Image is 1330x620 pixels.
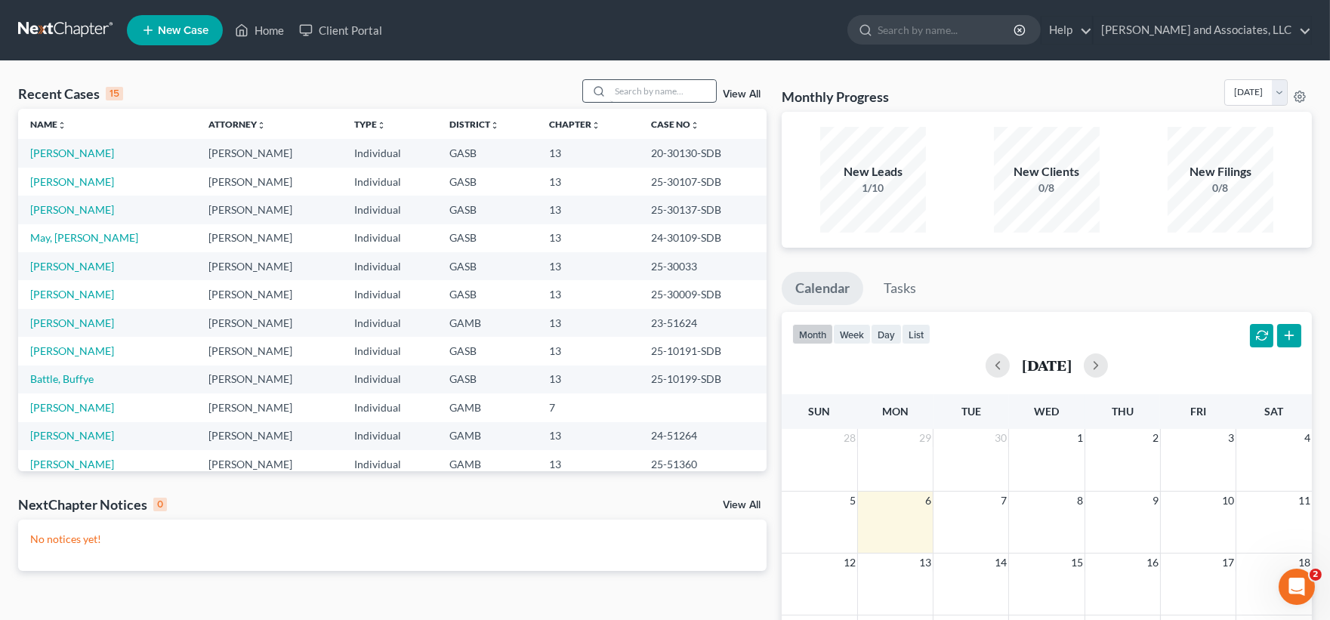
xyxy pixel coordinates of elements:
[342,224,438,252] td: Individual
[538,450,640,478] td: 13
[820,163,926,180] div: New Leads
[196,337,342,365] td: [PERSON_NAME]
[1168,180,1273,196] div: 0/8
[30,372,94,385] a: Battle, Buffye
[153,498,167,511] div: 0
[196,309,342,337] td: [PERSON_NAME]
[538,168,640,196] td: 13
[342,139,438,167] td: Individual
[999,492,1008,510] span: 7
[1069,554,1085,572] span: 15
[437,450,537,478] td: GAMB
[292,17,390,44] a: Client Portal
[342,422,438,450] td: Individual
[723,89,761,100] a: View All
[1075,429,1085,447] span: 1
[1220,492,1236,510] span: 10
[1022,357,1072,373] h2: [DATE]
[437,422,537,450] td: GAMB
[106,87,123,100] div: 15
[377,121,386,130] i: unfold_more
[961,405,981,418] span: Tue
[30,344,114,357] a: [PERSON_NAME]
[30,175,114,188] a: [PERSON_NAME]
[842,429,857,447] span: 28
[639,224,767,252] td: 24-30109-SDB
[639,337,767,365] td: 25-10191-SDB
[257,121,266,130] i: unfold_more
[1190,405,1206,418] span: Fri
[30,401,114,414] a: [PERSON_NAME]
[994,180,1100,196] div: 0/8
[30,147,114,159] a: [PERSON_NAME]
[918,554,933,572] span: 13
[30,429,114,442] a: [PERSON_NAME]
[538,337,640,365] td: 13
[833,324,871,344] button: week
[1310,569,1322,581] span: 2
[538,366,640,393] td: 13
[342,337,438,365] td: Individual
[196,196,342,224] td: [PERSON_NAME]
[639,366,767,393] td: 25-10199-SDB
[993,429,1008,447] span: 30
[538,252,640,280] td: 13
[1297,492,1312,510] span: 11
[878,16,1016,44] input: Search by name...
[1034,405,1059,418] span: Wed
[196,393,342,421] td: [PERSON_NAME]
[196,422,342,450] td: [PERSON_NAME]
[639,422,767,450] td: 24-51264
[1151,492,1160,510] span: 9
[342,252,438,280] td: Individual
[196,280,342,308] td: [PERSON_NAME]
[924,492,933,510] span: 6
[639,309,767,337] td: 23-51624
[30,288,114,301] a: [PERSON_NAME]
[437,309,537,337] td: GAMB
[1151,429,1160,447] span: 2
[342,393,438,421] td: Individual
[994,163,1100,180] div: New Clients
[354,119,386,130] a: Typeunfold_more
[870,272,930,305] a: Tasks
[1112,405,1134,418] span: Thu
[882,405,909,418] span: Mon
[196,450,342,478] td: [PERSON_NAME]
[538,422,640,450] td: 13
[538,224,640,252] td: 13
[18,495,167,514] div: NextChapter Notices
[538,139,640,167] td: 13
[848,492,857,510] span: 5
[1264,405,1283,418] span: Sat
[538,196,640,224] td: 13
[639,252,767,280] td: 25-30033
[196,168,342,196] td: [PERSON_NAME]
[538,280,640,308] td: 13
[196,224,342,252] td: [PERSON_NAME]
[30,458,114,470] a: [PERSON_NAME]
[158,25,208,36] span: New Case
[57,121,66,130] i: unfold_more
[437,337,537,365] td: GASB
[1303,429,1312,447] span: 4
[437,280,537,308] td: GASB
[1145,554,1160,572] span: 16
[342,280,438,308] td: Individual
[639,196,767,224] td: 25-30137-SDB
[30,532,754,547] p: No notices yet!
[437,168,537,196] td: GASB
[490,121,499,130] i: unfold_more
[437,196,537,224] td: GASB
[437,252,537,280] td: GASB
[1279,569,1315,605] iframe: Intercom live chat
[1227,429,1236,447] span: 3
[30,260,114,273] a: [PERSON_NAME]
[437,366,537,393] td: GASB
[871,324,902,344] button: day
[208,119,266,130] a: Attorneyunfold_more
[342,450,438,478] td: Individual
[437,139,537,167] td: GASB
[18,85,123,103] div: Recent Cases
[902,324,930,344] button: list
